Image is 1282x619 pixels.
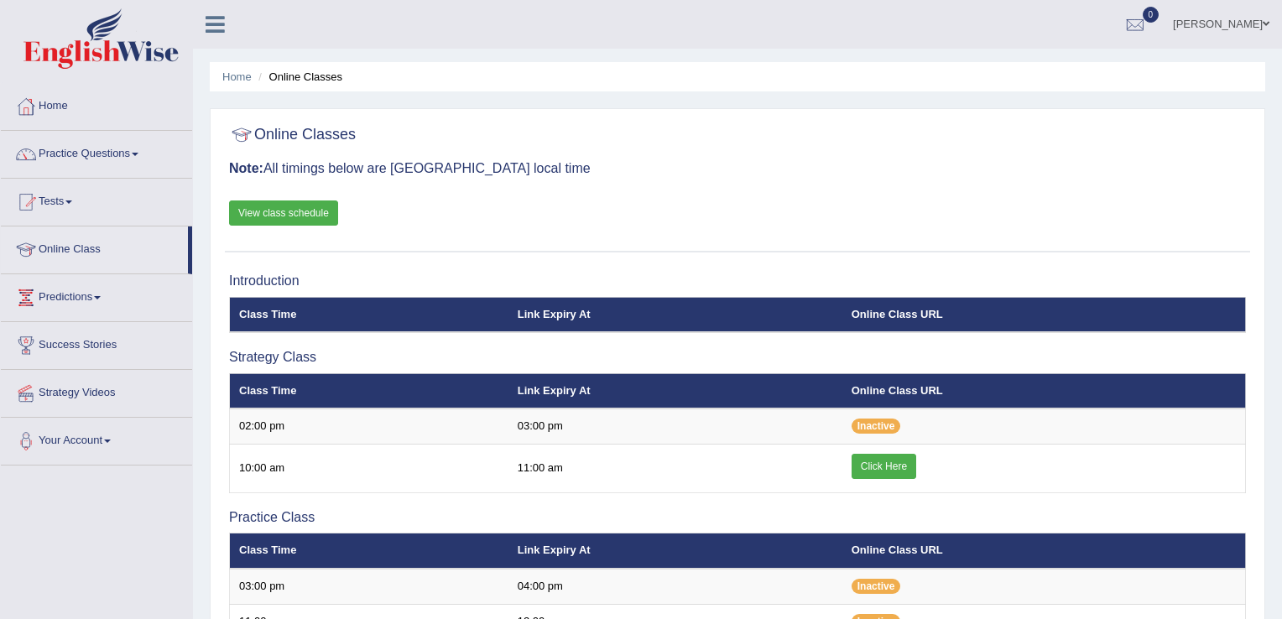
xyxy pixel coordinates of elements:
a: Online Class [1,226,188,268]
h2: Online Classes [229,122,356,148]
a: Strategy Videos [1,370,192,412]
h3: All timings below are [GEOGRAPHIC_DATA] local time [229,161,1246,176]
td: 04:00 pm [508,569,842,604]
span: 0 [1143,7,1160,23]
th: Online Class URL [842,533,1246,569]
th: Class Time [230,297,508,332]
span: Inactive [852,419,901,434]
a: View class schedule [229,200,338,226]
span: Inactive [852,579,901,594]
a: Home [222,70,252,83]
th: Link Expiry At [508,533,842,569]
a: Tests [1,179,192,221]
a: Home [1,83,192,125]
a: Predictions [1,274,192,316]
a: Your Account [1,418,192,460]
td: 10:00 am [230,444,508,492]
th: Online Class URL [842,297,1246,332]
a: Click Here [852,454,916,479]
th: Link Expiry At [508,297,842,332]
li: Online Classes [254,69,342,85]
b: Note: [229,161,263,175]
th: Class Time [230,533,508,569]
h3: Strategy Class [229,350,1246,365]
th: Link Expiry At [508,373,842,408]
td: 02:00 pm [230,408,508,444]
a: Practice Questions [1,131,192,173]
th: Online Class URL [842,373,1246,408]
td: 03:00 pm [508,408,842,444]
a: Success Stories [1,322,192,364]
h3: Practice Class [229,510,1246,525]
th: Class Time [230,373,508,408]
td: 11:00 am [508,444,842,492]
h3: Introduction [229,273,1246,289]
td: 03:00 pm [230,569,508,604]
